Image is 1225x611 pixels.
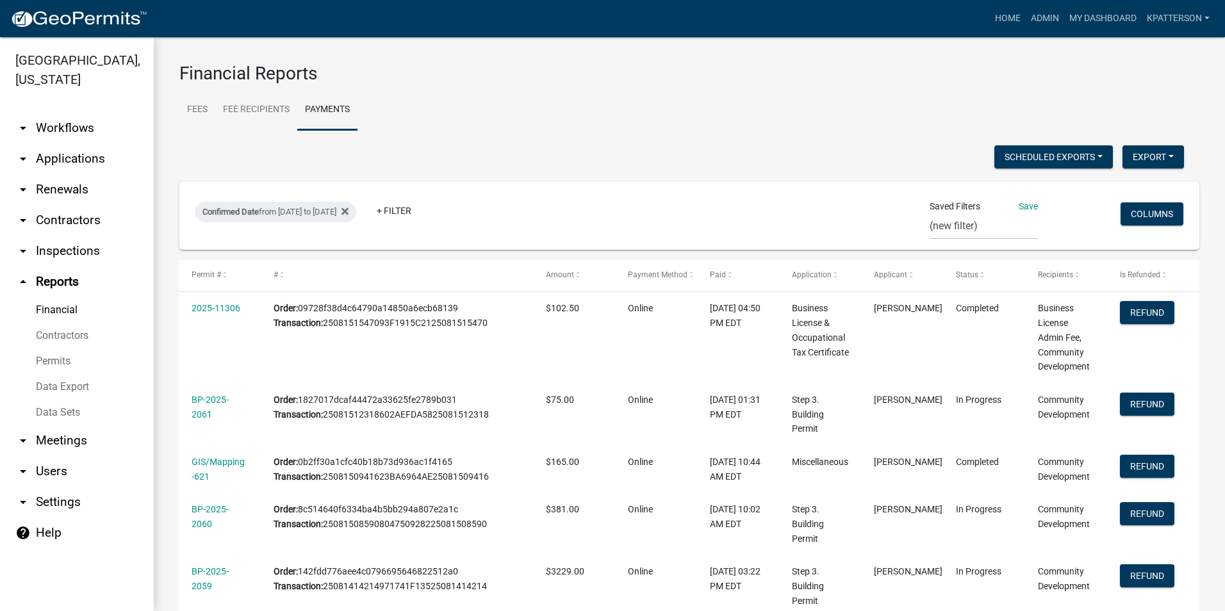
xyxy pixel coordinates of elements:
[710,564,768,594] div: [DATE] 03:22 PM EDT
[1142,6,1215,31] a: KPATTERSON
[628,303,653,313] span: Online
[956,395,1001,405] span: In Progress
[1064,6,1142,31] a: My Dashboard
[274,502,521,532] div: 8c514640f6334ba4b5bb294a807e2a1c 25081508590804750928225081508590
[874,395,942,405] span: Matthew Thomas Markham
[15,464,31,479] i: arrow_drop_down
[956,504,1001,514] span: In Progress
[780,260,862,291] datatable-header-cell: Application
[1038,457,1090,482] span: Community Development
[274,457,298,467] b: Order:
[930,200,980,213] span: Saved Filters
[792,566,824,606] span: Step 3. Building Permit
[710,502,768,532] div: [DATE] 10:02 AM EDT
[710,270,726,279] span: Paid
[944,260,1026,291] datatable-header-cell: Status
[192,303,240,313] a: 2025-11306
[792,395,824,434] span: Step 3. Building Permit
[1120,462,1174,472] wm-modal-confirm: Refund Payment
[1121,202,1183,225] button: Columns
[874,270,907,279] span: Applicant
[192,270,221,279] span: Permit #
[956,303,999,313] span: Completed
[710,455,768,484] div: [DATE] 10:44 AM EDT
[195,202,356,222] div: from [DATE] to [DATE]
[1120,564,1174,587] button: Refund
[1026,6,1064,31] a: Admin
[274,564,521,594] div: 142fdd776aee4c0796695646822512a0 25081414214971741F13525081414214
[546,303,579,313] span: $102.50
[274,471,323,482] b: Transaction:
[874,303,942,313] span: Charles Barton
[179,63,1199,85] h3: Financial Reports
[710,301,768,330] div: [DATE] 04:50 PM EDT
[698,260,780,291] datatable-header-cell: Paid
[956,270,978,279] span: Status
[628,270,687,279] span: Payment Method
[274,519,323,529] b: Transaction:
[1038,270,1073,279] span: Recipients
[274,566,298,576] b: Order:
[215,90,297,131] a: Fee Recipients
[192,566,229,591] a: BP-2025-2059
[546,395,574,405] span: $75.00
[534,260,616,291] datatable-header-cell: Amount
[202,207,259,216] span: Confirmed Date
[1120,400,1174,410] wm-modal-confirm: Refund Payment
[628,504,653,514] span: Online
[1120,502,1174,525] button: Refund
[297,90,358,131] a: Payments
[274,303,298,313] b: Order:
[15,525,31,541] i: help
[15,182,31,197] i: arrow_drop_down
[874,504,942,514] span: Jason Calhoun
[192,395,229,420] a: BP-2025-2061
[1120,309,1174,319] wm-modal-confirm: Refund Payment
[956,566,1001,576] span: In Progress
[1120,270,1160,279] span: Is Refunded
[1120,301,1174,324] button: Refund
[616,260,698,291] datatable-header-cell: Payment Method
[1108,260,1190,291] datatable-header-cell: Is Refunded
[1120,571,1174,582] wm-modal-confirm: Refund Payment
[1038,303,1090,371] span: Business License Admin Fee, Community Development
[1120,455,1174,478] button: Refund
[274,395,298,405] b: Order:
[874,566,942,576] span: Jeannie Koehl
[274,581,323,591] b: Transaction:
[546,457,579,467] span: $165.00
[1019,201,1038,211] a: Save
[792,303,849,357] span: Business License & Occupational Tax Certificate
[1122,145,1184,168] button: Export
[192,457,245,482] a: GIS/Mapping -621
[366,199,422,222] a: + Filter
[15,494,31,510] i: arrow_drop_down
[874,457,942,467] span: Mike Haponski
[546,566,584,576] span: $3229.00
[1026,260,1108,291] datatable-header-cell: Recipients
[1120,393,1174,416] button: Refund
[1038,504,1090,529] span: Community Development
[628,457,653,467] span: Online
[15,274,31,289] i: arrow_drop_up
[15,243,31,259] i: arrow_drop_down
[628,566,653,576] span: Online
[261,260,534,291] datatable-header-cell: #
[1120,509,1174,519] wm-modal-confirm: Refund Payment
[792,457,848,467] span: Miscellaneous
[15,213,31,228] i: arrow_drop_down
[274,301,521,330] div: 09728f38d4c64790a14850a6ecb68139 2508151547093F1915C2125081515470
[15,120,31,136] i: arrow_drop_down
[274,455,521,484] div: 0b2ff30a1cfc40b18b73d936ac1f4165 2508150941623BA6964AE25081509416
[546,270,574,279] span: Amount
[274,409,323,420] b: Transaction:
[274,393,521,422] div: 1827017dcaf44472a33625fe2789b031 25081512318602AEFDA5825081512318
[862,260,944,291] datatable-header-cell: Applicant
[628,395,653,405] span: Online
[274,318,323,328] b: Transaction:
[792,270,832,279] span: Application
[274,270,278,279] span: #
[956,457,999,467] span: Completed
[994,145,1113,168] button: Scheduled Exports
[1038,395,1090,420] span: Community Development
